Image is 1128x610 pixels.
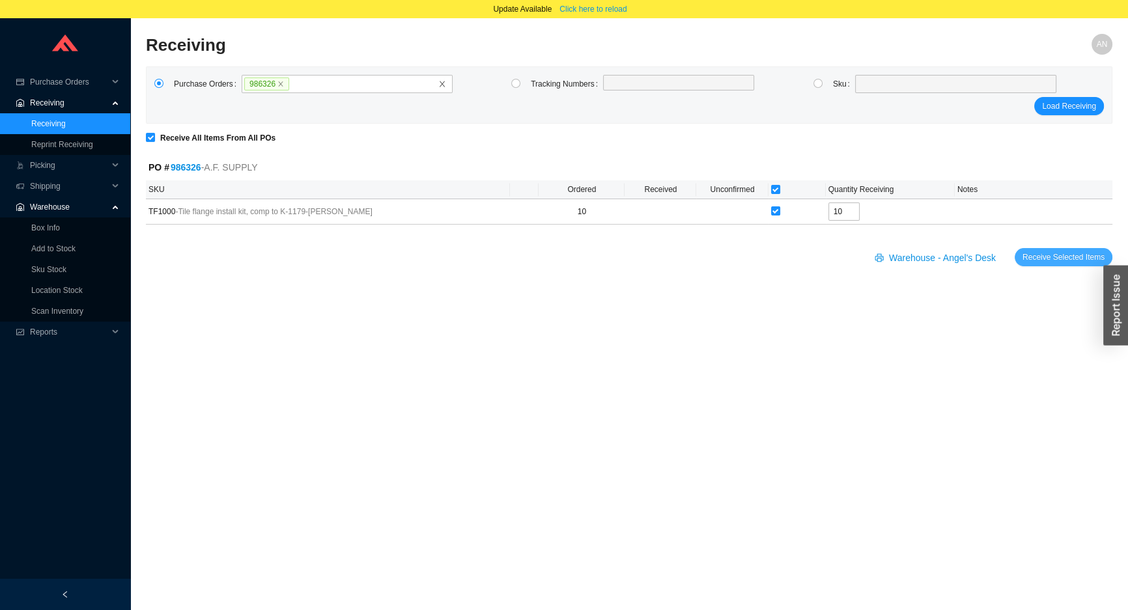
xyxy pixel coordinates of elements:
span: fund [16,328,25,336]
td: 10 [539,199,625,225]
strong: Receive All Items From All POs [160,133,275,143]
span: 986326 [244,77,289,90]
span: Click here to reload [559,3,627,16]
th: Unconfirmed [696,180,768,199]
span: Receiving [30,92,108,113]
label: Sku [833,75,855,93]
span: Warehouse - Angel's Desk [889,251,996,266]
span: Receive Selected Items [1022,251,1105,264]
th: Notes [955,180,1112,199]
span: printer [875,253,886,264]
span: TF1000 [148,205,474,218]
span: - A.F. SUPPLY [201,160,258,175]
h2: Receiving [146,34,871,57]
span: Picking [30,155,108,176]
button: Receive Selected Items [1015,248,1112,266]
a: Box Info [31,223,60,232]
a: Add to Stock [31,244,76,253]
label: Purchase Orders [174,75,242,93]
th: Ordered [539,180,625,199]
input: 986326closeclose [290,77,299,91]
span: Load Receiving [1042,100,1096,113]
span: - Tile flange install kit, comp to K-1179-[PERSON_NAME] [175,207,372,216]
span: credit-card [16,78,25,86]
strong: PO # [148,162,201,173]
th: Quantity Receiving [826,180,955,199]
th: SKU [146,180,510,199]
a: Sku Stock [31,265,66,274]
button: printerWarehouse - Angel's Desk [867,248,1007,266]
th: Received [625,180,696,199]
span: close [277,81,284,87]
a: Scan Inventory [31,307,83,316]
a: Reprint Receiving [31,140,93,149]
span: left [61,590,69,598]
span: Warehouse [30,197,108,217]
button: Load Receiving [1034,97,1104,115]
a: Receiving [31,119,66,128]
span: Reports [30,322,108,342]
a: 986326 [171,162,201,173]
span: Shipping [30,176,108,197]
span: AN [1097,34,1108,55]
label: Tracking Numbers [531,75,603,93]
span: Purchase Orders [30,72,108,92]
span: close [438,80,446,88]
a: Location Stock [31,286,83,295]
